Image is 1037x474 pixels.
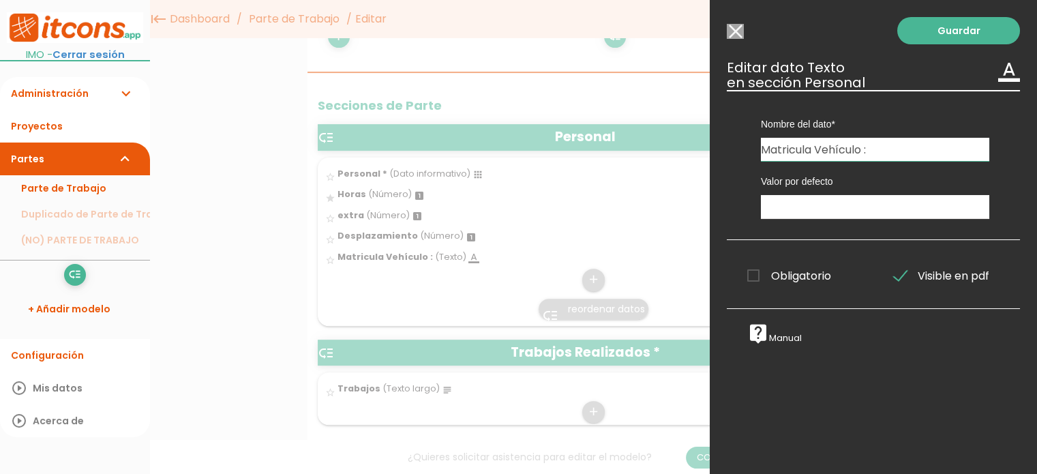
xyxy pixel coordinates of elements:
[761,117,989,131] label: Nombre del dato
[998,60,1020,82] i: format_color_text
[897,17,1020,44] a: Guardar
[747,323,769,344] i: live_help
[747,332,802,344] a: live_helpManual
[727,60,1020,90] h3: Editar dato Texto en sección Personal
[894,267,989,284] span: Visible en pdf
[747,267,831,284] span: Obligatorio
[761,175,989,188] label: Valor por defecto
